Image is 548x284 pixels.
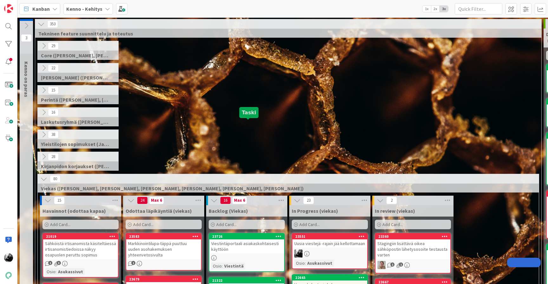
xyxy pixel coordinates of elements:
div: 23726 [209,234,284,239]
img: avatar [4,271,13,280]
div: 23583Markkinointilupa-täppä puuttuu uuden asohakemuksen yhteenvetosivulta [126,234,201,259]
img: KM [294,249,303,258]
div: 21019 [43,234,118,239]
div: Markkinointilupa-täppä puuttuu uuden asohakemuksen yhteenvetosivulta [126,239,201,259]
span: In review (viekas) [375,208,415,214]
span: 15 [48,86,59,94]
span: Viekas (Samuli, Saara, Mika, Pirjo, Keijo, TommiHä, Rasmus) [41,185,531,192]
div: 23679 [129,277,201,281]
div: Asukassivut [306,260,334,267]
span: Odottaa läpikäyntiä (viekas) [126,208,192,214]
div: Osio [45,268,55,275]
span: Add Card... [50,222,70,227]
div: Osio [211,262,222,269]
span: 16 [48,109,59,116]
div: 23583 [129,234,201,239]
span: Core (Pasi, Jussi, JaakkoHä, Jyri, Leo, MikkoK, Väinö, MattiH) [41,52,110,59]
span: 1 [131,261,135,265]
div: 21322 [209,278,284,283]
div: 23583 [126,234,201,239]
span: Laskutusryhmä (Antti, Keijo) [41,119,110,125]
div: 23726Viestintäportaali asiakaskohtaisesti käyttöön [209,234,284,253]
div: Max 6 [151,199,162,202]
span: Kenno on paras [23,61,29,97]
div: 22665 [292,275,367,281]
div: 23551 [292,234,367,239]
img: KM [4,253,13,262]
span: 23 [303,197,314,204]
h5: Taski [242,110,256,116]
span: : [222,262,223,269]
div: KM [292,249,367,258]
span: 80 [50,175,61,183]
span: 15 [54,197,65,204]
span: 16 [220,197,231,204]
input: Quick Filter... [455,3,502,15]
img: Visit kanbanzone.com [4,4,13,13]
div: Viestintä [223,262,245,269]
div: 23360 [378,234,450,239]
span: 1 [399,262,403,267]
div: 23726 [212,234,284,239]
div: Asukassivut [56,268,85,275]
span: 38 [48,131,59,138]
div: Sähköistä irtisanomista käsiteltäessä irtisanomistiedoissa näkyy osapuolen peruttu sopimus [43,239,118,259]
span: 29 [48,42,59,50]
div: 23679 [126,276,201,282]
span: In Progress (viekas) [292,208,338,214]
span: Tekninen feature suunnittelu ja toteutus [38,30,533,37]
span: Halti (Sebastian, VilleH, Riikka, Antti, MikkoV, PetriH, PetriM) [41,74,110,81]
span: 353 [47,20,58,28]
div: SL [375,261,450,269]
div: 21322 [212,278,284,283]
span: 2 [386,197,397,204]
span: Add Card... [216,222,237,227]
div: 21019 [46,234,118,239]
span: Kanban [32,5,50,13]
span: Backlog (Viekas) [209,208,248,214]
div: 23360 [375,234,450,239]
div: Stagingiin lisättävä oikea sähköpostin lähetysosoite testausta varten [375,239,450,259]
span: Kirjanpidon korjaukset (Jussi, JaakkoHä) [41,163,110,169]
div: Viestintäportaali asiakaskohtaisesti käyttöön [209,239,284,253]
span: Perintä (Jaakko, PetriH, MikkoV, Pasi) [41,97,110,103]
span: : [55,268,56,275]
span: 28 [48,153,59,161]
span: Add Card... [299,222,320,227]
span: 3x [440,6,448,12]
span: 1 [390,262,395,267]
div: 23551Uusia viestejä -rajain jää kellottamaan [292,234,367,248]
div: 21019Sähköistä irtisanomista käsiteltäessä irtisanomistiedoissa näkyy osapuolen peruttu sopimus [43,234,118,259]
span: 1x [422,6,431,12]
span: 3 [57,261,61,265]
div: Max 6 [234,199,245,202]
b: Kenno - Kehitys [66,6,102,12]
img: SL [377,261,386,269]
div: 23360Stagingiin lisättävä oikea sähköpostin lähetysosoite testausta varten [375,234,450,259]
span: 24 [137,197,148,204]
span: 2x [431,6,440,12]
span: : [305,260,306,267]
span: 1 [48,261,52,265]
span: Add Card... [133,222,153,227]
div: 23551 [295,234,367,239]
span: 3 [21,34,32,42]
div: Uusia viestejä -rajain jää kellottamaan [292,239,367,248]
span: Havainnot (odottaa kapaa) [42,208,106,214]
span: Yleistilojen sopimukset (Jaakko, VilleP, TommiL, Simo) [41,141,110,147]
div: 22665 [295,275,367,280]
span: Add Card... [382,222,403,227]
div: Osio [294,260,305,267]
span: 22 [48,64,59,72]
